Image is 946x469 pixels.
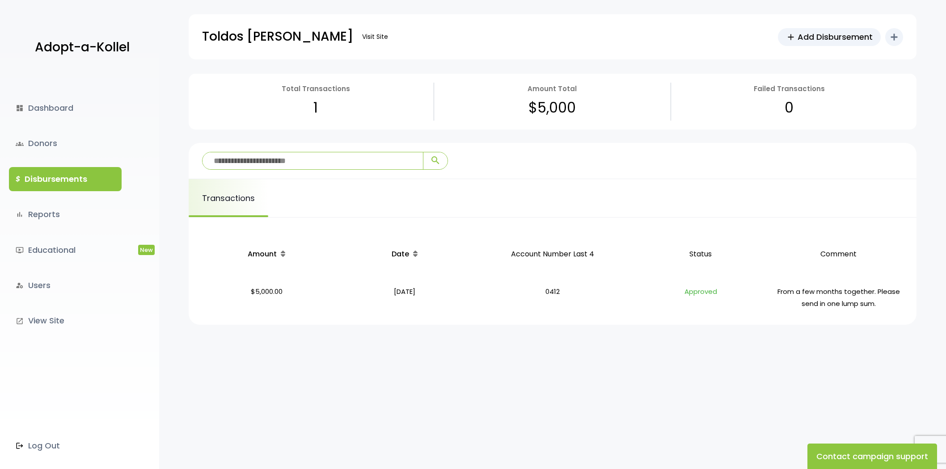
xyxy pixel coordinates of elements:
a: Visit Site [358,28,393,46]
p: $5,000.00 [201,285,332,312]
p: Amount Total [528,83,577,95]
a: $Disbursements [9,167,122,191]
button: Contact campaign support [807,444,937,469]
a: Adopt-a-Kollel [30,26,130,69]
a: bar_chartReports [9,202,122,226]
button: add [885,28,903,46]
i: bar_chart [16,210,24,218]
a: addAdd Disbursement [778,28,881,46]
button: search [423,152,448,169]
span: search [430,155,441,166]
p: Status [635,239,766,270]
p: From a few months together. Please send in one lump sum. [773,285,904,312]
p: Failed Transactions [754,83,825,95]
p: [DATE] [339,285,469,312]
a: groupsDonors [9,131,122,155]
span: Add Disbursement [798,31,873,43]
i: launch [16,317,24,325]
span: Date [392,249,409,259]
i: add [889,32,900,42]
a: Transactions [189,179,268,217]
a: Log Out [9,434,122,458]
p: Account Number Last 4 [477,239,628,270]
span: add [786,32,796,42]
span: Amount [248,249,277,259]
p: 1 [313,95,318,121]
p: Toldos [PERSON_NAME] [202,25,353,48]
i: ondemand_video [16,246,24,254]
p: Approved [635,285,766,312]
p: Total Transactions [282,83,350,95]
span: groups [16,140,24,148]
i: manage_accounts [16,281,24,289]
a: manage_accountsUsers [9,273,122,297]
a: dashboardDashboard [9,96,122,120]
a: ondemand_videoEducationalNew [9,238,122,262]
a: launchView Site [9,309,122,333]
i: $ [16,173,20,186]
i: dashboard [16,104,24,112]
span: New [138,245,155,255]
p: Comment [773,239,904,270]
p: 0 [785,95,794,121]
p: $5,000 [528,95,576,121]
p: Adopt-a-Kollel [35,36,130,59]
p: 0412 [477,285,628,312]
